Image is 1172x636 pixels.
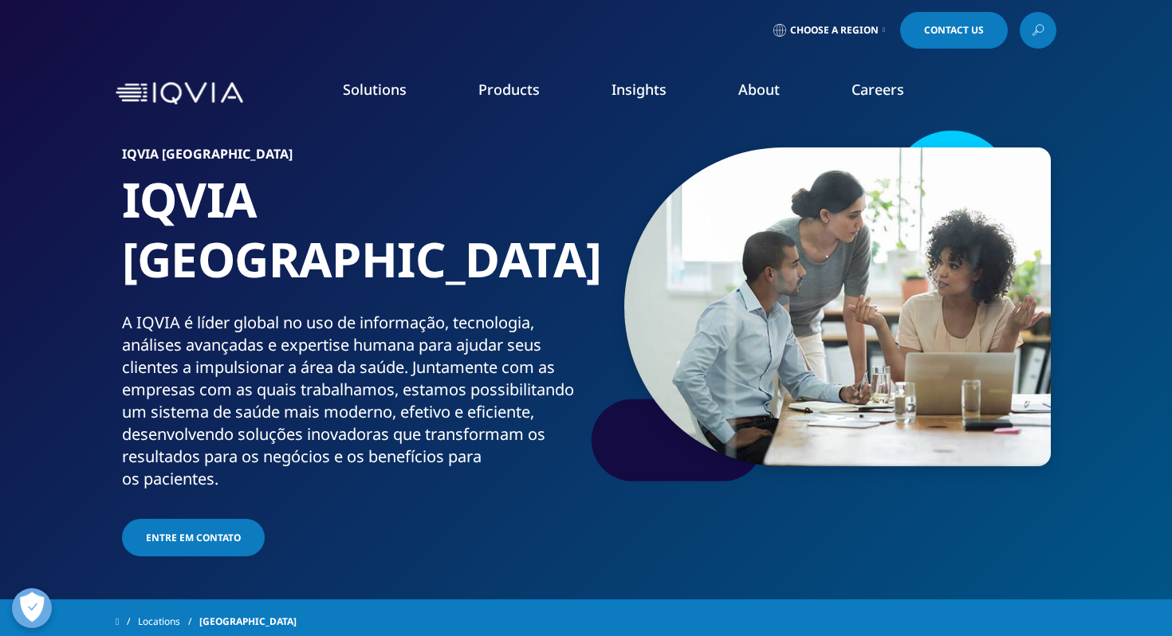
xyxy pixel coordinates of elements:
[122,519,265,556] a: Entre em contato
[122,147,580,170] h6: IQVIA [GEOGRAPHIC_DATA]
[924,26,984,35] span: Contact Us
[138,607,199,636] a: Locations
[738,80,780,99] a: About
[122,312,580,490] div: A IQVIA é líder global no uso de informação, tecnologia, análises avançadas e expertise humana pa...
[343,80,407,99] a: Solutions
[478,80,540,99] a: Products
[612,80,667,99] a: Insights
[900,12,1008,49] a: Contact Us
[12,588,52,628] button: Abrir preferências
[790,24,879,37] span: Choose a Region
[122,170,580,312] h1: IQVIA [GEOGRAPHIC_DATA]
[199,607,297,636] span: [GEOGRAPHIC_DATA]
[851,80,904,99] a: Careers
[624,147,1051,466] img: 106_small-group-discussion.jpg
[250,56,1056,131] nav: Primary
[146,531,241,544] span: Entre em contato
